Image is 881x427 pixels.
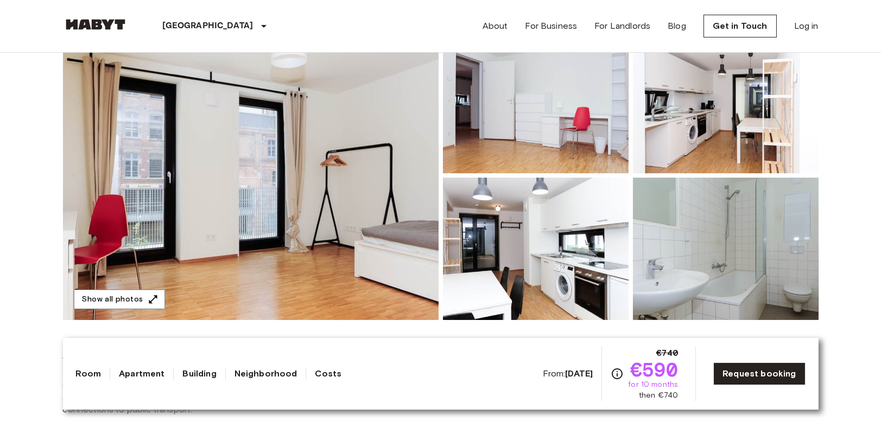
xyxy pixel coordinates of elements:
svg: Check cost overview for full price breakdown. Please note that discounts apply to new joiners onl... [611,367,624,380]
img: Picture of unit DE-03-036-02M [443,178,629,320]
a: Get in Touch [703,15,777,37]
a: Apartment [119,367,164,380]
a: Log in [794,20,819,33]
a: Blog [668,20,686,33]
span: €590 [630,360,679,379]
img: Picture of unit DE-03-036-02M [633,178,819,320]
a: Request booking [713,362,805,385]
button: Show all photos [74,290,165,310]
span: then €740 [639,390,678,401]
img: Marketing picture of unit DE-03-036-02M [63,31,439,320]
a: Neighborhood [234,367,297,380]
a: Room [76,367,102,380]
a: For Business [525,20,577,33]
img: Habyt [63,19,128,30]
a: For Landlords [594,20,650,33]
span: for 10 months [628,379,678,390]
span: €740 [656,347,679,360]
img: Picture of unit DE-03-036-02M [633,31,819,173]
span: From: [543,368,593,380]
a: Building [182,367,216,380]
img: Picture of unit DE-03-036-02M [443,31,629,173]
a: About [483,20,508,33]
p: [GEOGRAPHIC_DATA] [163,20,253,33]
a: Costs [315,367,341,380]
b: [DATE] [565,368,593,379]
